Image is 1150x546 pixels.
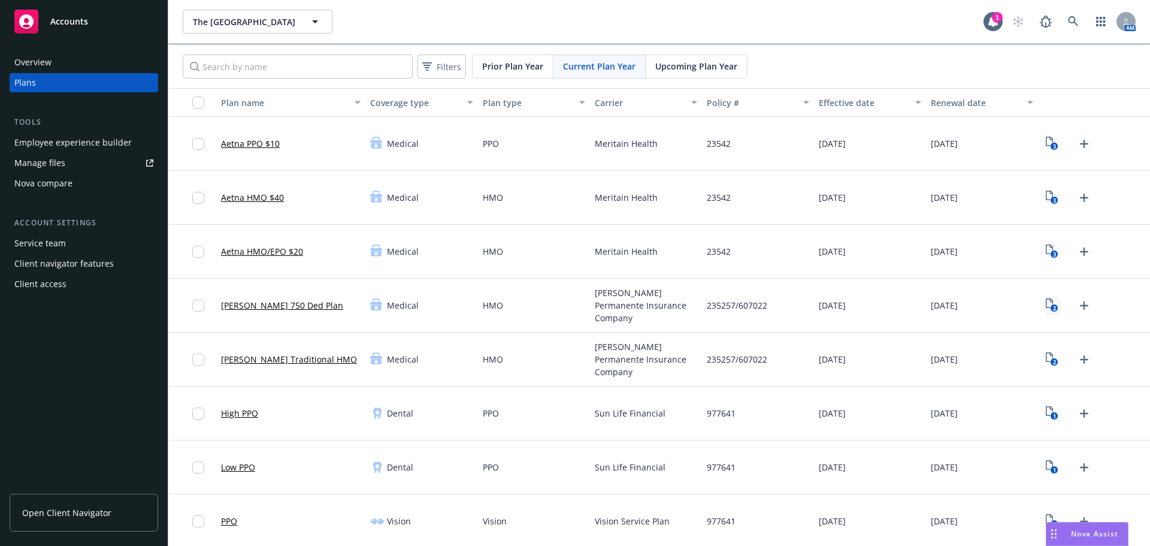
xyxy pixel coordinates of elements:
a: View Plan Documents [1043,350,1062,369]
text: 1 [1053,466,1056,474]
text: 1 [1053,412,1056,420]
span: Filters [437,61,461,73]
span: 235257/607022 [707,299,767,312]
span: The [GEOGRAPHIC_DATA] [193,16,296,28]
span: 23542 [707,137,731,150]
span: Filters [420,58,464,76]
a: Client access [10,274,158,294]
span: 977641 [707,461,736,473]
a: PPO [221,515,237,527]
a: Aetna HMO $40 [221,191,284,204]
button: Filters [417,55,466,79]
span: Meritain Health [595,245,658,258]
a: Start snowing [1006,10,1030,34]
div: Policy # [707,96,796,109]
a: [PERSON_NAME] 750 Ded Plan [221,299,343,312]
div: Employee experience builder [14,133,132,152]
a: Aetna PPO $10 [221,137,280,150]
span: 235257/607022 [707,353,767,366]
a: [PERSON_NAME] Traditional HMO [221,353,357,366]
div: Carrier [595,96,684,109]
div: Renewal date [931,96,1020,109]
a: Low PPO [221,461,255,473]
div: Tools [10,116,158,128]
div: Nova compare [14,174,72,193]
span: [DATE] [931,353,958,366]
span: [DATE] [931,407,958,420]
a: View Plan Documents [1043,134,1062,153]
span: [DATE] [819,515,846,527]
span: [DATE] [931,515,958,527]
span: Sun Life Financial [595,407,665,420]
input: Search by name [183,55,413,79]
button: Plan name [216,88,365,117]
span: Prior Plan Year [482,60,543,73]
span: HMO [483,353,503,366]
a: View Plan Documents [1043,404,1062,423]
span: HMO [483,191,503,204]
input: Toggle Row Selected [192,515,204,527]
span: PPO [483,461,499,473]
span: [PERSON_NAME] Permanente Insurance Company [595,340,697,378]
span: Meritain Health [595,137,658,150]
a: Service team [10,234,158,253]
a: Nova compare [10,174,158,193]
a: Aetna HMO/EPO $20 [221,245,303,258]
span: Medical [387,191,419,204]
text: 2 [1053,304,1056,312]
span: [DATE] [819,299,846,312]
div: Plans [14,73,36,92]
div: Coverage type [370,96,459,109]
span: 977641 [707,515,736,527]
span: Vision [483,515,507,527]
text: 2 [1053,358,1056,366]
input: Toggle Row Selected [192,192,204,204]
span: Nova Assist [1071,529,1118,539]
a: Upload Plan Documents [1075,404,1094,423]
input: Toggle Row Selected [192,300,204,312]
div: Manage files [14,153,65,173]
div: Plan name [221,96,347,109]
a: Search [1061,10,1085,34]
span: [DATE] [931,299,958,312]
div: Client navigator features [14,254,114,273]
div: Drag to move [1046,523,1061,545]
input: Toggle Row Selected [192,461,204,473]
a: Overview [10,53,158,72]
a: Manage files [10,153,158,173]
button: Renewal date [926,88,1038,117]
div: Effective date [819,96,908,109]
div: 1 [992,12,1003,23]
a: Client navigator features [10,254,158,273]
button: Plan type [478,88,590,117]
div: Plan type [483,96,572,109]
span: Accounts [50,17,88,26]
span: [DATE] [931,461,958,473]
span: PPO [483,137,499,150]
a: View Plan Documents [1043,188,1062,207]
span: [DATE] [819,137,846,150]
span: Current Plan Year [563,60,635,73]
a: High PPO [221,407,258,420]
span: [DATE] [819,407,846,420]
input: Toggle Row Selected [192,138,204,150]
span: HMO [483,245,503,258]
a: Report a Bug [1034,10,1058,34]
span: Open Client Navigator [22,506,111,519]
text: 3 [1053,143,1056,150]
span: [DATE] [819,191,846,204]
span: [DATE] [819,245,846,258]
a: Upload Plan Documents [1075,458,1094,477]
button: Nova Assist [1046,522,1128,546]
span: Sun Life Financial [595,461,665,473]
a: Upload Plan Documents [1075,296,1094,315]
a: View Plan Documents [1043,512,1062,531]
span: PPO [483,407,499,420]
span: Medical [387,299,419,312]
a: View Plan Documents [1043,242,1062,261]
span: Vision [387,515,411,527]
text: 3 [1053,251,1056,258]
button: Coverage type [365,88,477,117]
a: Upload Plan Documents [1075,512,1094,531]
button: Carrier [590,88,702,117]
